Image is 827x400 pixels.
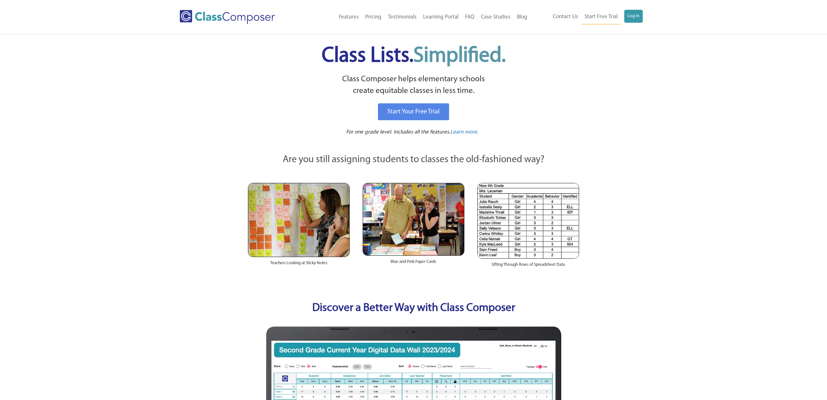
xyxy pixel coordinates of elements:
[531,10,643,24] nav: Header Menu
[248,183,350,257] img: Teachers Looking at Sticky Notes
[450,129,478,135] span: Learn more.
[385,10,420,24] a: Testimonials
[363,256,464,271] div: Blue and Pink Paper Cards
[387,109,440,115] span: Start Your Free Trial
[477,183,579,259] img: Spreadsheets
[413,45,506,67] span: Simplified.
[248,153,579,167] p: Are you still assigning students to classes the old-fashioned way?
[180,10,275,24] img: Class Composer
[336,10,362,24] a: Features
[302,10,531,24] nav: Header Menu
[420,10,462,24] a: Learning Portal
[478,10,514,24] a: Case Studies
[462,10,478,24] a: FAQ
[450,128,478,136] a: Learn more.
[247,73,580,97] p: Class Composer helps elementary schools create equitable classes in less time.
[581,10,621,24] a: Start Free Trial
[322,45,506,67] span: Class Lists.
[624,10,643,23] a: Log In
[346,129,450,135] span: For one grade level. Includes all the features.
[362,10,385,24] a: Pricing
[241,300,586,317] p: Discover a Better Way with Class Composer
[363,183,464,255] img: Blue and Pink Paper Cards
[477,259,579,274] div: Sifting Through Rows of Spreadsheet Data
[248,257,350,273] div: Teachers Looking at Sticky Notes
[549,10,581,24] a: Contact Us
[514,10,531,24] a: Blog
[378,103,449,120] a: Start Your Free Trial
